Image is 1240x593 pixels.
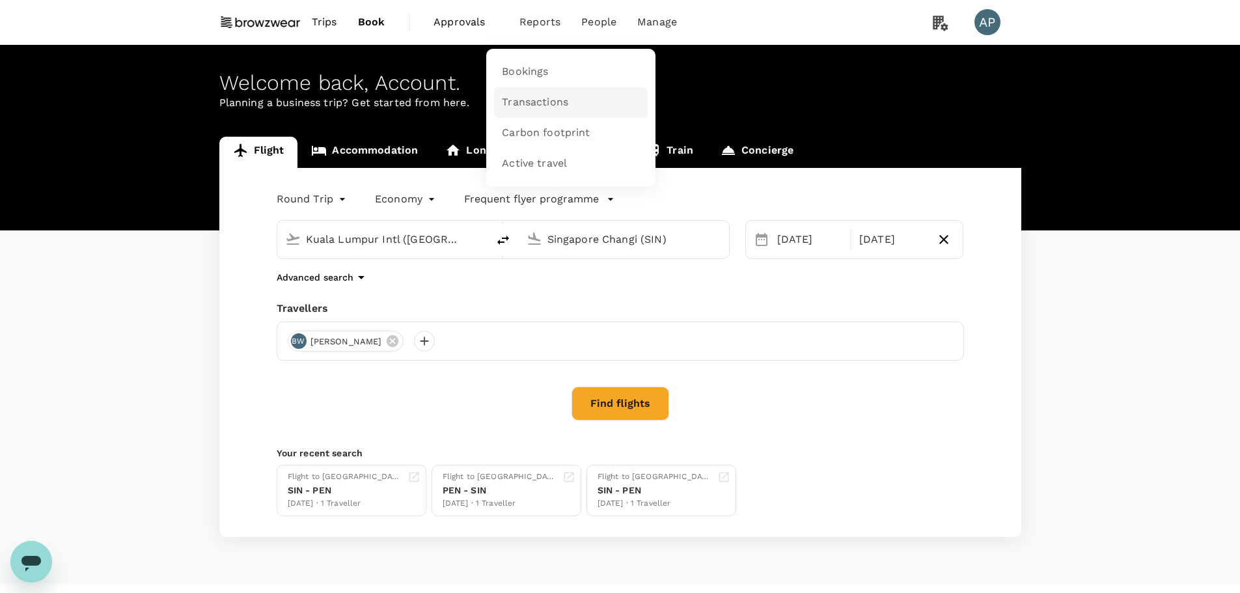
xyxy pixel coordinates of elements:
button: Frequent flyer programme [464,191,614,207]
button: Advanced search [277,269,369,285]
div: AP [974,9,1000,35]
div: BW[PERSON_NAME] [288,331,404,352]
input: Going to [547,229,702,249]
img: Browzwear Solutions Pte Ltd [219,8,301,36]
a: Accommodation [297,137,432,168]
span: Book [358,14,385,30]
button: Open [720,238,723,240]
div: [DATE] · 1 Traveller [443,497,557,510]
span: Trips [312,14,337,30]
p: Your recent search [277,447,964,460]
p: Advanced search [277,271,353,284]
div: Flight to [GEOGRAPHIC_DATA] [598,471,712,484]
a: Concierge [707,137,807,168]
div: Welcome back , Account . [219,71,1021,95]
input: Depart from [306,229,460,249]
button: delete [488,225,519,256]
a: Active travel [494,148,648,179]
a: Flight [219,137,298,168]
span: Approvals [434,14,499,30]
iframe: Button to launch messaging window [10,541,52,583]
a: Long stay [432,137,531,168]
span: People [581,14,616,30]
p: Planning a business trip? Get started from here. [219,95,1021,111]
div: SIN - PEN [598,484,712,497]
div: Economy [375,189,438,210]
div: BW [291,333,307,349]
span: Bookings [502,64,548,79]
span: [PERSON_NAME] [303,335,390,348]
div: Travellers [277,301,964,316]
div: PEN - SIN [443,484,557,497]
a: Bookings [494,57,648,87]
div: SIN - PEN [288,484,402,497]
span: Reports [519,14,560,30]
button: Find flights [572,387,669,421]
a: Carbon footprint [494,118,648,148]
a: Train [632,137,707,168]
div: [DATE] [854,227,930,253]
p: Frequent flyer programme [464,191,599,207]
a: Transactions [494,87,648,118]
div: [DATE] · 1 Traveller [598,497,712,510]
span: Carbon footprint [502,126,590,141]
div: Flight to [GEOGRAPHIC_DATA] [443,471,557,484]
button: Open [478,238,481,240]
div: [DATE] · 1 Traveller [288,497,402,510]
span: Active travel [502,156,567,171]
div: Flight to [GEOGRAPHIC_DATA] [288,471,402,484]
div: [DATE] [772,227,848,253]
div: Round Trip [277,189,350,210]
span: Transactions [502,95,568,110]
span: Manage [637,14,677,30]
